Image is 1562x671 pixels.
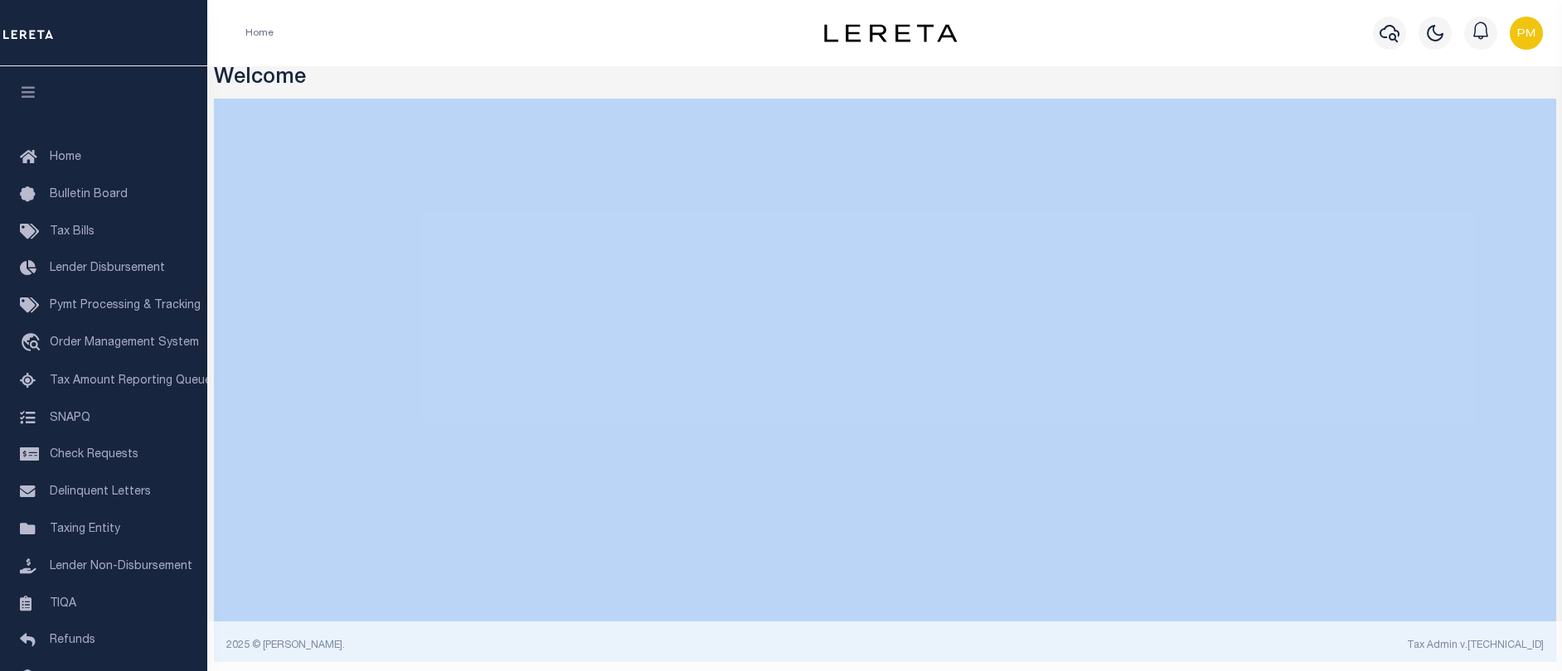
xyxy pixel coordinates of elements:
span: Home [50,152,81,163]
div: 2025 © [PERSON_NAME]. [214,638,885,653]
span: TIQA [50,597,76,609]
img: svg+xml;base64,PHN2ZyB4bWxucz0iaHR0cDovL3d3dy53My5vcmcvMjAwMC9zdmciIHBvaW50ZXItZXZlbnRzPSJub25lIi... [1510,17,1543,50]
span: Bulletin Board [50,189,128,200]
div: Tax Admin v.[TECHNICAL_ID] [897,638,1544,653]
span: Refunds [50,635,95,646]
li: Home [245,26,274,41]
span: Delinquent Letters [50,486,151,498]
span: Taxing Entity [50,524,120,535]
span: Tax Amount Reporting Queue [50,375,211,387]
span: SNAPQ [50,412,90,423]
img: logo-dark.svg [824,24,957,42]
span: Order Management System [50,337,199,349]
span: Tax Bills [50,226,95,238]
span: Check Requests [50,449,138,461]
h3: Welcome [214,66,1556,92]
i: travel_explore [20,333,46,355]
span: Lender Non-Disbursement [50,561,192,572]
span: Lender Disbursement [50,263,165,274]
span: Pymt Processing & Tracking [50,300,201,311]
